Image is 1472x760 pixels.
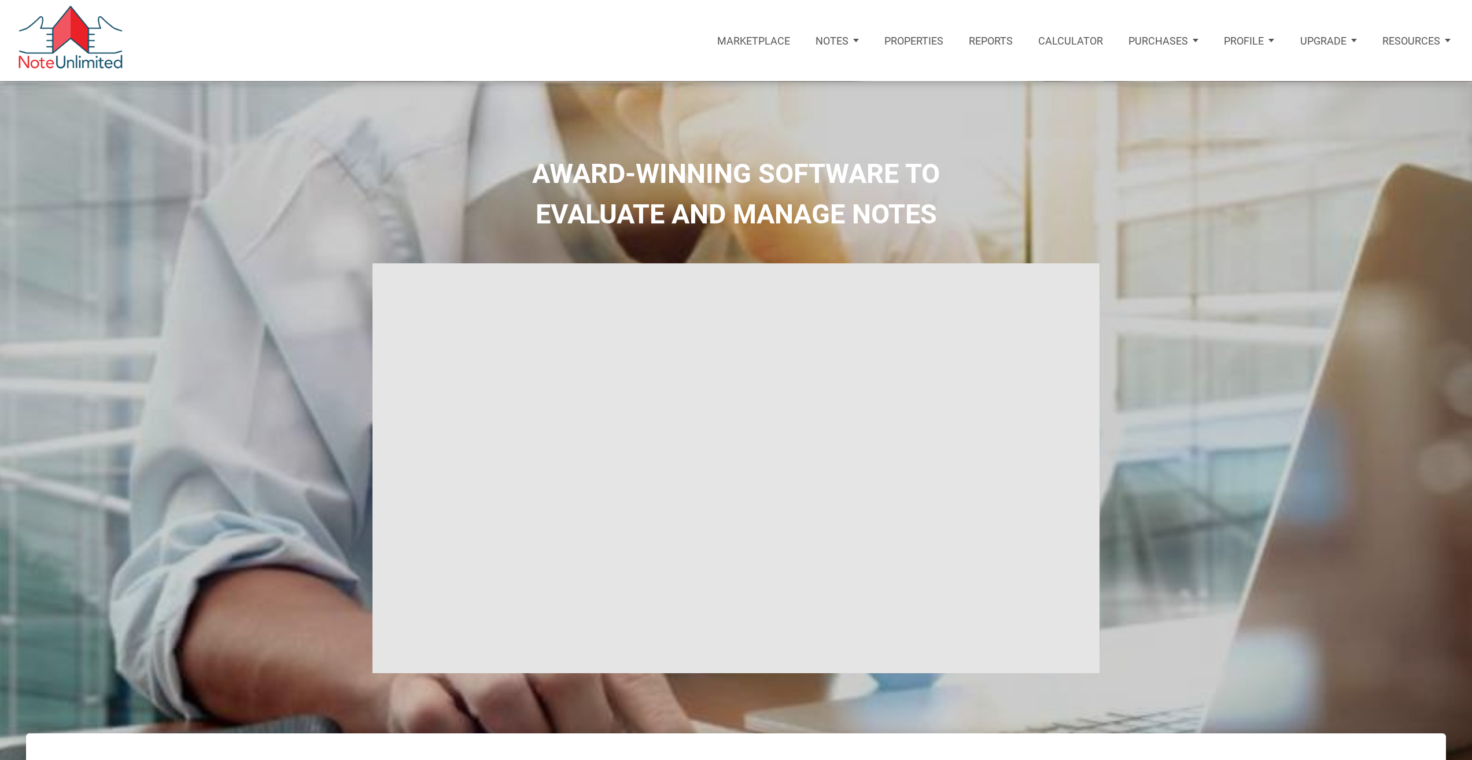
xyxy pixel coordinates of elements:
[1287,20,1370,61] button: Upgrade
[969,35,1013,47] p: Reports
[1211,20,1287,61] button: Profile
[884,35,943,47] p: Properties
[1038,35,1103,47] p: Calculator
[872,20,956,61] a: Properties
[1224,35,1264,47] p: Profile
[1025,20,1116,61] a: Calculator
[704,20,803,61] button: Marketplace
[1370,20,1463,61] button: Resources
[816,35,848,47] p: Notes
[803,20,872,61] button: Notes
[1382,35,1440,47] p: Resources
[1116,20,1211,61] button: Purchases
[9,153,1463,234] h2: AWARD-WINNING SOFTWARE TO EVALUATE AND MANAGE NOTES
[717,35,790,47] p: Marketplace
[372,263,1100,673] iframe: NoteUnlimited
[1300,35,1346,47] p: Upgrade
[956,20,1025,61] button: Reports
[1128,35,1188,47] p: Purchases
